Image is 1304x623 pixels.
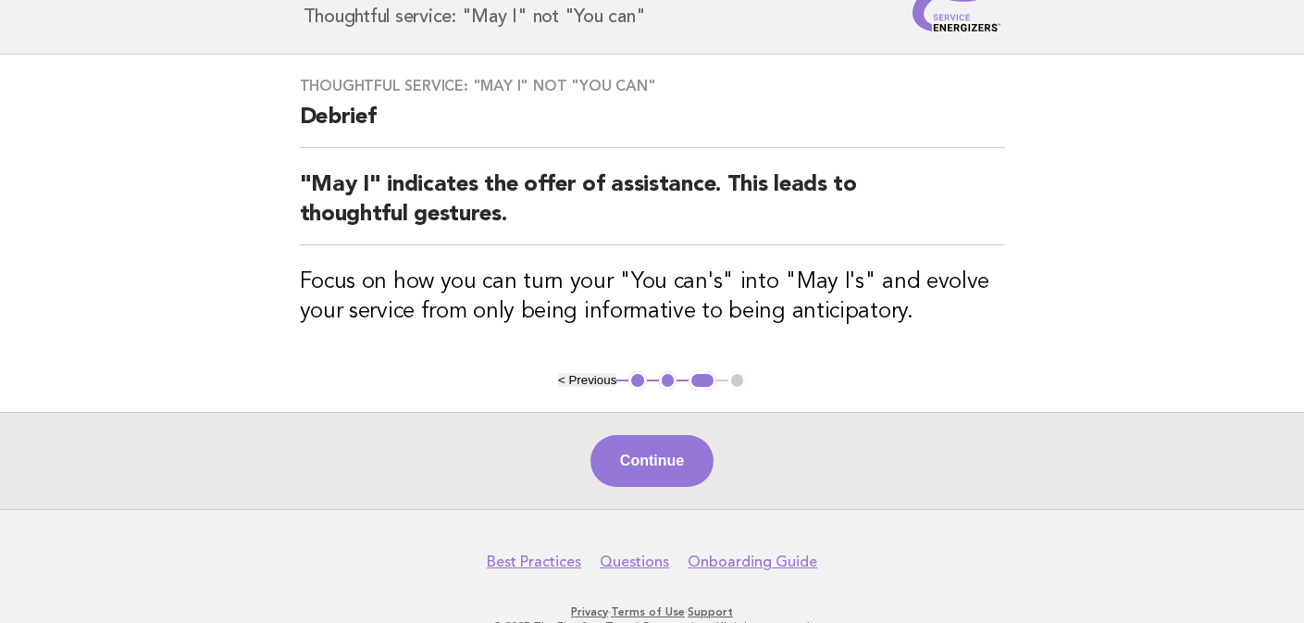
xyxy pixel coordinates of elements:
a: Support [688,605,733,618]
h2: Debrief [300,103,1005,148]
a: Best Practices [487,553,581,571]
h3: Thoughtful service: "May I" not "You can" [300,77,1005,95]
button: < Previous [558,373,616,387]
a: Questions [600,553,669,571]
button: 1 [628,371,647,390]
a: Privacy [571,605,608,618]
h3: Focus on how you can turn your "You can's" into "May I's" and evolve your service from only being... [300,268,1005,327]
a: Terms of Use [611,605,685,618]
button: Continue [590,435,714,487]
h2: "May I" indicates the offer of assistance. This leads to thoughtful gestures. [300,170,1005,245]
button: 3 [689,371,715,390]
a: Onboarding Guide [688,553,817,571]
p: · · [86,604,1219,619]
button: 2 [659,371,677,390]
